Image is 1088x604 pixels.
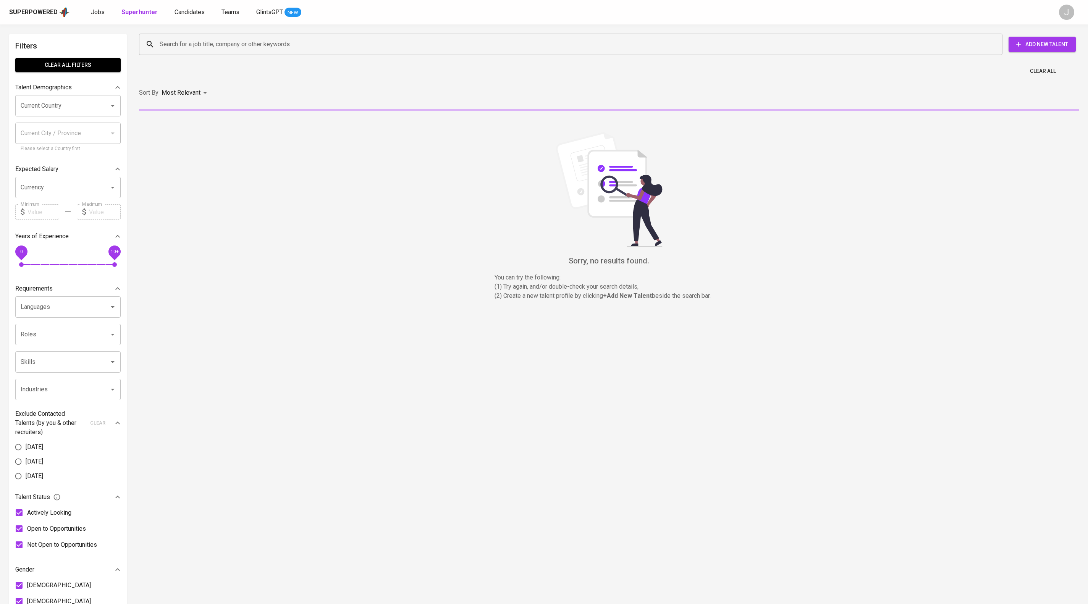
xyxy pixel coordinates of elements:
[27,204,59,220] input: Value
[221,8,239,16] span: Teams
[175,8,205,16] span: Candidates
[121,8,159,17] a: Superhunter
[59,6,70,18] img: app logo
[256,8,283,16] span: GlintsGPT
[107,384,118,395] button: Open
[1015,40,1070,49] span: Add New Talent
[139,88,158,97] p: Sort By
[495,291,724,300] p: (2) Create a new talent profile by clicking beside the search bar.
[110,249,118,254] span: 10+
[107,329,118,340] button: Open
[15,40,121,52] h6: Filters
[89,204,121,220] input: Value
[15,229,121,244] div: Years of Experience
[26,443,43,452] span: [DATE]
[162,88,200,97] p: Most Relevant
[15,58,121,72] button: Clear All filters
[552,132,666,247] img: file_searching.svg
[107,182,118,193] button: Open
[107,302,118,312] button: Open
[1009,37,1076,52] button: Add New Talent
[256,8,301,17] a: GlintsGPT NEW
[162,86,210,100] div: Most Relevant
[15,562,121,577] div: Gender
[15,493,61,502] span: Talent Status
[139,255,1079,267] h6: Sorry, no results found.
[495,273,724,282] p: You can try the following :
[15,281,121,296] div: Requirements
[9,6,70,18] a: Superpoweredapp logo
[9,8,58,17] div: Superpowered
[15,489,121,505] div: Talent Status
[15,409,86,437] p: Exclude Contacted Talents (by you & other recruiters)
[1030,66,1056,76] span: Clear All
[27,540,97,549] span: Not Open to Opportunities
[15,83,72,92] p: Talent Demographics
[15,409,121,437] div: Exclude Contacted Talents (by you & other recruiters)clear
[1059,5,1074,20] div: J
[15,80,121,95] div: Talent Demographics
[27,581,91,590] span: [DEMOGRAPHIC_DATA]
[15,165,58,174] p: Expected Salary
[20,249,23,254] span: 0
[15,232,69,241] p: Years of Experience
[26,472,43,481] span: [DATE]
[21,60,115,70] span: Clear All filters
[15,161,121,177] div: Expected Salary
[91,8,106,17] a: Jobs
[175,8,206,17] a: Candidates
[91,8,105,16] span: Jobs
[285,9,301,16] span: NEW
[27,524,86,533] span: Open to Opportunities
[221,8,241,17] a: Teams
[107,357,118,367] button: Open
[21,145,115,153] p: Please select a Country first
[121,8,158,16] b: Superhunter
[1027,64,1059,78] button: Clear All
[603,292,652,299] b: + Add New Talent
[15,565,34,574] p: Gender
[27,508,71,517] span: Actively Looking
[495,282,724,291] p: (1) Try again, and/or double-check your search details,
[107,100,118,111] button: Open
[26,457,43,466] span: [DATE]
[15,284,53,293] p: Requirements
